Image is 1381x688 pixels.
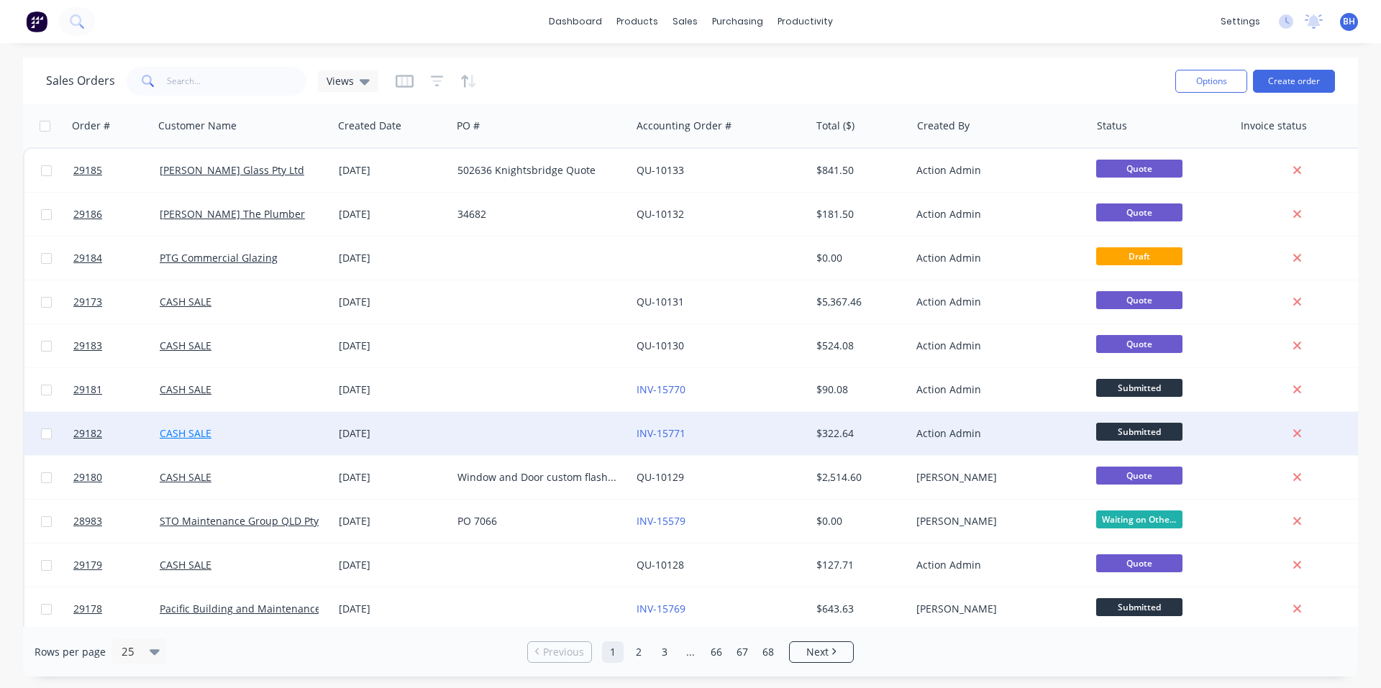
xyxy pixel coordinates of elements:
[73,339,102,353] span: 29183
[160,602,321,615] a: Pacific Building and Maintenance
[543,645,584,659] span: Previous
[637,514,685,528] a: INV-15579
[339,426,446,441] div: [DATE]
[73,207,102,221] span: 29186
[457,207,617,221] div: 34682
[73,587,160,630] a: 29178
[665,11,705,32] div: sales
[916,558,1076,572] div: Action Admin
[916,251,1076,265] div: Action Admin
[637,602,685,615] a: INV-15769
[916,602,1076,616] div: [PERSON_NAME]
[816,426,901,441] div: $322.64
[916,514,1076,528] div: [PERSON_NAME]
[637,163,684,177] a: QU-10133
[637,470,684,484] a: QU-10129
[339,207,446,221] div: [DATE]
[637,558,684,572] a: QU-10128
[457,119,480,133] div: PO #
[731,641,753,663] a: Page 67
[637,382,685,396] a: INV-15770
[816,119,854,133] div: Total ($)
[654,641,675,663] a: Page 3
[73,602,102,616] span: 29178
[160,251,278,265] a: PTG Commercial Glazing
[542,11,609,32] a: dashboard
[916,295,1076,309] div: Action Admin
[916,382,1076,397] div: Action Admin
[73,237,160,280] a: 29184
[816,602,901,616] div: $643.63
[1096,203,1182,221] span: Quote
[338,119,401,133] div: Created Date
[1096,598,1182,616] span: Submitted
[1096,510,1182,528] span: Waiting on Othe...
[609,11,665,32] div: products
[637,339,684,352] a: QU-10130
[1096,423,1182,441] span: Submitted
[73,193,160,236] a: 29186
[1096,160,1182,178] span: Quote
[160,558,211,572] a: CASH SALE
[806,645,829,659] span: Next
[916,207,1076,221] div: Action Admin
[73,470,102,485] span: 29180
[816,339,901,353] div: $524.08
[1097,119,1127,133] div: Status
[816,163,901,178] div: $841.50
[73,558,102,572] span: 29179
[757,641,779,663] a: Page 68
[160,339,211,352] a: CASH SALE
[602,641,624,663] a: Page 1 is your current page
[339,382,446,397] div: [DATE]
[339,251,446,265] div: [DATE]
[160,470,211,484] a: CASH SALE
[160,163,304,177] a: [PERSON_NAME] Glass Pty Ltd
[916,426,1076,441] div: Action Admin
[73,500,160,543] a: 28983
[457,514,617,528] div: PO 7066
[46,74,115,88] h1: Sales Orders
[73,163,102,178] span: 29185
[73,514,102,528] span: 28983
[73,456,160,499] a: 29180
[73,543,160,587] a: 29179
[816,470,901,485] div: $2,514.60
[457,470,617,485] div: Window and Door custom flashings
[706,641,727,663] a: Page 66
[73,251,102,265] span: 29184
[339,558,446,572] div: [DATE]
[1096,247,1182,265] span: Draft
[73,280,160,324] a: 29173
[160,514,337,528] a: STO Maintenance Group QLD Pty Ltd
[637,207,684,221] a: QU-10132
[73,368,160,411] a: 29181
[73,149,160,192] a: 29185
[327,73,354,88] span: Views
[73,412,160,455] a: 29182
[628,641,650,663] a: Page 2
[770,11,840,32] div: productivity
[160,426,211,440] a: CASH SALE
[339,163,446,178] div: [DATE]
[73,382,102,397] span: 29181
[72,119,110,133] div: Order #
[637,119,731,133] div: Accounting Order #
[705,11,770,32] div: purchasing
[916,163,1076,178] div: Action Admin
[1096,554,1182,572] span: Quote
[160,207,305,221] a: [PERSON_NAME] The Plumber
[790,645,853,659] a: Next page
[339,514,446,528] div: [DATE]
[73,324,160,367] a: 29183
[167,67,307,96] input: Search...
[1213,11,1267,32] div: settings
[160,382,211,396] a: CASH SALE
[816,207,901,221] div: $181.50
[816,514,901,528] div: $0.00
[1343,15,1355,28] span: BH
[1253,70,1335,93] button: Create order
[816,295,901,309] div: $5,367.46
[1096,467,1182,485] span: Quote
[160,295,211,308] a: CASH SALE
